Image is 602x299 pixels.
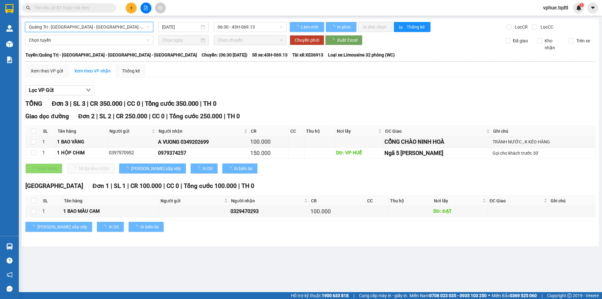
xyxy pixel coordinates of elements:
span: Người gửi [161,197,223,204]
div: DĐ: ĐẠT [433,208,487,215]
span: down [86,88,91,93]
span: loading [134,225,140,229]
span: Nơi lấy [337,128,377,135]
span: Miền Nam [409,292,487,299]
span: bar-chart [399,25,404,30]
button: In biên lai [222,163,257,174]
img: warehouse-icon [6,41,13,47]
span: | [113,113,114,120]
div: Xem theo VP gửi [31,67,63,74]
th: CR [249,126,288,136]
button: Nhập kho nhận [67,163,114,174]
span: Người nhận [231,197,303,204]
span: | [96,113,98,120]
span: Đơn 1 [92,182,109,190]
strong: 1900 633 818 [322,293,349,298]
b: Tuyến: Quảng Trị - [GEOGRAPHIC_DATA] - [GEOGRAPHIC_DATA] - [GEOGRAPHIC_DATA] [25,52,197,57]
span: loading [124,166,131,171]
div: Ngã 5 [PERSON_NAME] [384,149,490,158]
input: 11/08/2025 [162,24,199,30]
span: Tổng cước 250.000 [169,113,222,120]
div: 100.000 [250,137,287,146]
th: Thu hộ [388,196,432,206]
th: CR [309,196,366,206]
button: Chuyển phơi [290,35,324,45]
strong: 0708 023 035 - 0935 103 250 [429,293,487,298]
div: 1 BAO MÀU CAM [63,208,157,215]
span: | [224,113,225,120]
span: 06:30 - 43H-069.13 [218,22,283,32]
img: warehouse-icon [6,243,13,250]
span: CC 0 [166,182,179,190]
div: 1 BAO VÀNG [57,138,107,146]
span: aim [158,6,162,10]
button: Xuất Excel [325,35,362,45]
button: Giao hàng [25,163,62,174]
span: | [124,100,125,107]
span: Làm mới [301,24,319,30]
span: Đã giao [510,37,531,44]
div: 1 [42,138,55,146]
span: Loại xe: Limousine 32 phòng (WC) [328,51,395,58]
span: Quảng Trị - Huế - Đà Nẵng - Vũng Tàu [29,22,150,32]
button: plus [126,3,137,13]
th: Tên hàng [56,126,108,136]
strong: 0369 525 060 [510,293,537,298]
span: Cung cấp máy in - giấy in: [359,292,408,299]
span: question-circle [7,258,13,264]
th: Ghi chú [492,126,595,136]
span: TH 0 [227,113,240,120]
span: notification [7,272,13,278]
span: loading [30,225,37,229]
span: file-add [144,6,148,10]
span: loading [196,166,203,171]
span: In DS [203,165,213,172]
span: | [200,100,202,107]
div: CỔNG CHÀO NINH HOÀ [384,137,490,146]
span: [GEOGRAPHIC_DATA] [25,182,83,190]
span: Chọn chuyến [218,35,283,45]
button: [PERSON_NAME] sắp xếp [25,222,92,232]
span: | [87,100,88,107]
span: CR 100.000 [130,182,162,190]
span: loading [295,25,300,29]
span: loading [102,225,109,229]
span: SL 1 [114,182,126,190]
div: Thống kê [122,67,140,74]
span: In biên lai [140,223,159,230]
img: warehouse-icon [6,25,13,32]
span: In DS [109,223,119,230]
span: Tổng cước 100.000 [184,182,237,190]
div: A VUONG 0349202699 [158,138,248,146]
span: Tài xế: XE06913 [292,51,323,58]
span: | [142,100,143,107]
span: Lọc CR [512,24,529,30]
span: CC 0 [152,113,165,120]
span: CR 350.000 [90,100,122,107]
sup: 1 [579,3,584,7]
button: In DS [191,163,218,174]
span: Chọn tuyến [29,35,150,45]
span: Hỗ trợ kỹ thuật: [291,292,349,299]
span: loading [330,38,337,42]
button: In biên lai [129,222,164,232]
span: CC 0 [127,100,140,107]
span: [PERSON_NAME] sắp xếp [131,165,181,172]
span: ⚪️ [488,294,490,297]
span: | [181,182,182,190]
span: In phơi [337,24,351,30]
span: Số xe: 43H-069.13 [252,51,288,58]
th: Ghi chú [549,196,595,206]
span: vphue.tqdtl [538,4,573,12]
span: [PERSON_NAME] sắp xếp [37,223,87,230]
div: DĐ: VP HUẾ [336,149,383,157]
span: copyright [567,293,572,298]
span: 1 [580,3,583,7]
div: TRÁNH NƯỚC , K KÉO HÀNG [493,138,594,145]
th: CC [289,126,304,136]
span: Đơn 2 [78,113,95,120]
span: Đơn 3 [52,100,68,107]
span: Người nhận [159,128,243,135]
button: file-add [140,3,151,13]
input: Tìm tên, số ĐT hoặc mã đơn [34,4,108,11]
